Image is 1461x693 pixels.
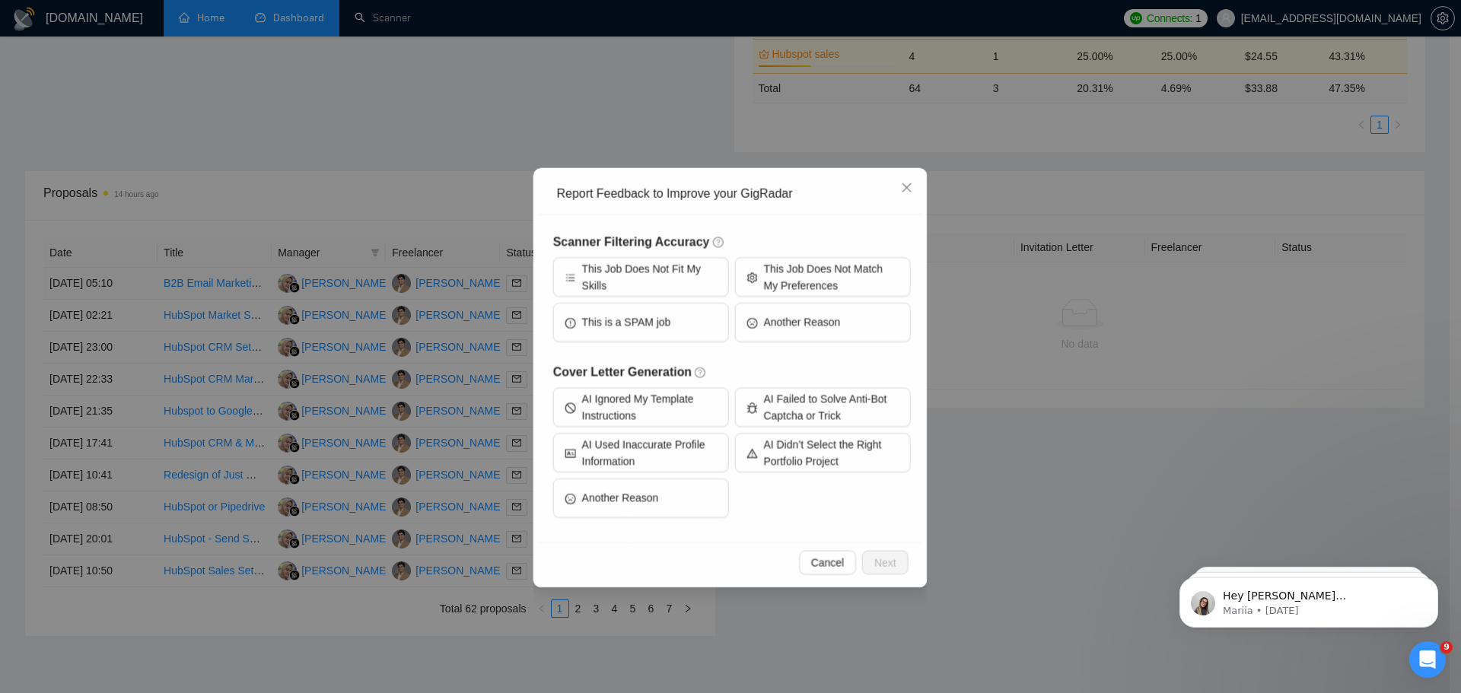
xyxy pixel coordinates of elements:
button: frownAnother Reason [735,303,912,342]
span: Cancel [812,555,845,572]
span: bug [747,402,758,413]
button: stopAI Ignored My Template Instructions [552,388,729,428]
button: Cancel [800,552,858,576]
h5: Scanner Filtering Accuracy [552,233,912,251]
span: setting [747,271,758,282]
span: question-circle [695,367,707,379]
span: This Job Does Not Fit My Skills [581,260,717,294]
button: bugAI Failed to Solve Anti-Bot Captcha or Trick [735,388,912,428]
span: question-circle [713,236,725,248]
span: bars [565,271,575,282]
span: close [902,181,914,193]
div: Report Feedback to Improve your GigRadar [556,185,915,202]
button: settingThis Job Does Not Match My Preferences [735,257,912,297]
button: exclamation-circleThis is a SPAM job [552,303,729,342]
button: Next [863,552,909,576]
span: frown [747,316,758,328]
button: frownAnother Reason [552,479,729,519]
span: Hey [PERSON_NAME][EMAIL_ADDRESS][DOMAIN_NAME], Looks like your Upwork agency HubsPlanet ran out o... [66,44,263,253]
iframe: Intercom live chat [1409,641,1446,678]
button: idcardAI Used Inaccurate Profile Information [552,434,729,473]
button: barsThis Job Does Not Fit My Skills [552,257,729,297]
span: AI Ignored My Template Instructions [581,391,717,424]
span: AI Failed to Solve Anti-Bot Captcha or Trick [764,391,899,424]
span: This Job Does Not Match My Preferences [764,260,899,294]
span: 9 [1440,641,1453,653]
span: This is a SPAM job [581,314,670,331]
span: AI Didn’t Select the Right Portfolio Project [764,437,899,470]
span: exclamation-circle [565,316,575,328]
span: warning [747,447,758,459]
span: Another Reason [581,491,658,507]
span: frown [565,493,575,504]
span: Another Reason [764,314,841,331]
span: stop [565,402,575,413]
span: idcard [565,447,575,459]
span: AI Used Inaccurate Profile Information [581,437,717,470]
button: warningAI Didn’t Select the Right Portfolio Project [735,434,912,473]
button: Close [887,167,928,208]
iframe: Intercom notifications message [1157,545,1461,652]
h5: Cover Letter Generation [552,364,912,382]
p: Message from Mariia, sent 1w ago [66,59,263,72]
